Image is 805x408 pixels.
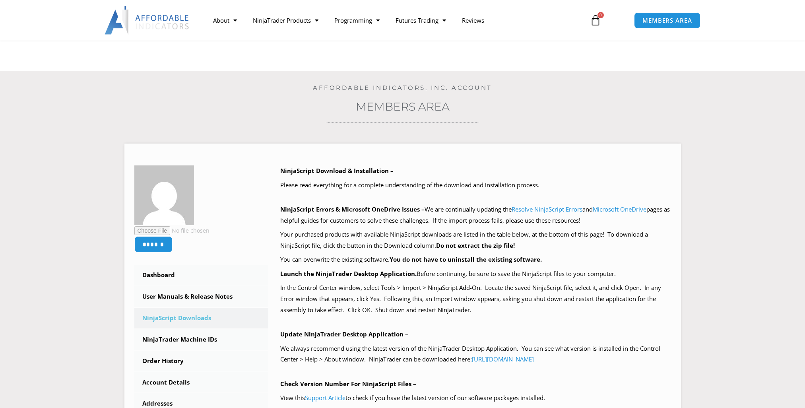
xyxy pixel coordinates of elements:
[134,286,269,307] a: User Manuals & Release Notes
[134,351,269,371] a: Order History
[280,380,416,388] b: Check Version Number For NinjaScript Files –
[280,229,671,251] p: Your purchased products with available NinjaScript downloads are listed in the table below, at th...
[388,11,454,29] a: Futures Trading
[280,392,671,404] p: View this to check if you have the latest version of our software packages installed.
[205,11,580,29] nav: Menu
[436,241,515,249] b: Do not extract the zip file!
[134,308,269,328] a: NinjaScript Downloads
[280,167,394,175] b: NinjaScript Download & Installation –
[280,204,671,226] p: We are continually updating the and pages as helpful guides for customers to solve these challeng...
[390,255,542,263] b: You do not have to uninstall the existing software.
[134,329,269,350] a: NinjaTrader Machine IDs
[454,11,492,29] a: Reviews
[280,205,425,213] b: NinjaScript Errors & Microsoft OneDrive Issues –
[642,17,692,23] span: MEMBERS AREA
[134,372,269,393] a: Account Details
[280,254,671,265] p: You can overwrite the existing software.
[280,282,671,316] p: In the Control Center window, select Tools > Import > NinjaScript Add-On. Locate the saved NinjaS...
[280,268,671,280] p: Before continuing, be sure to save the NinjaScript files to your computer.
[634,12,700,29] a: MEMBERS AREA
[356,100,450,113] a: Members Area
[305,394,345,402] a: Support Article
[597,12,604,18] span: 0
[280,180,671,191] p: Please read everything for a complete understanding of the download and installation process.
[134,165,194,225] img: e8feb1ff8a5dfe589b667e4ba2618df02988beae940df039e8f2b8c095e55221
[280,270,417,278] b: Launch the NinjaTrader Desktop Application.
[245,11,326,29] a: NinjaTrader Products
[280,330,408,338] b: Update NinjaTrader Desktop Application –
[313,84,492,91] a: Affordable Indicators, Inc. Account
[280,343,671,365] p: We always recommend using the latest version of the NinjaTrader Desktop Application. You can see ...
[472,355,534,363] a: [URL][DOMAIN_NAME]
[512,205,582,213] a: Resolve NinjaScript Errors
[205,11,245,29] a: About
[593,205,646,213] a: Microsoft OneDrive
[134,265,269,286] a: Dashboard
[105,6,190,35] img: LogoAI | Affordable Indicators – NinjaTrader
[326,11,388,29] a: Programming
[578,9,613,32] a: 0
